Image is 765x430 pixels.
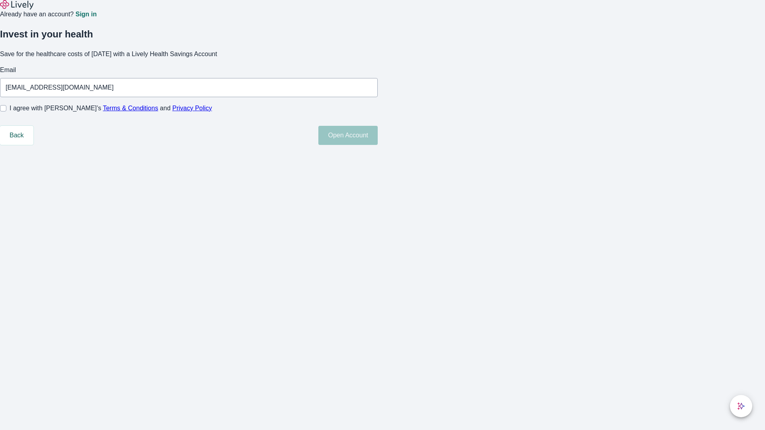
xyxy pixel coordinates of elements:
a: Privacy Policy [173,105,212,111]
a: Terms & Conditions [103,105,158,111]
svg: Lively AI Assistant [737,402,745,410]
button: chat [730,395,752,417]
a: Sign in [75,11,96,18]
span: I agree with [PERSON_NAME]’s and [10,104,212,113]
